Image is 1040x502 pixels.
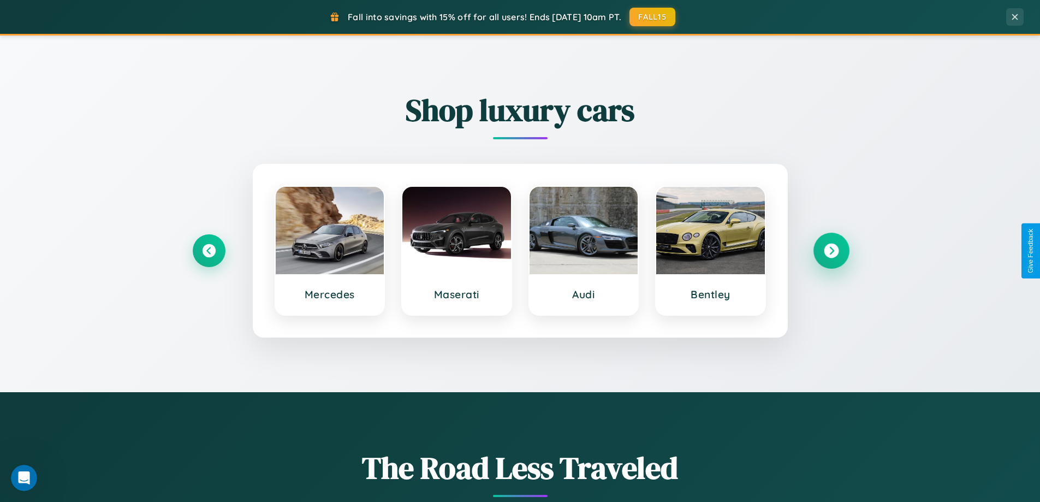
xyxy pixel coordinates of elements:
button: FALL15 [629,8,675,26]
h3: Maserati [413,288,500,301]
h2: Shop luxury cars [193,89,848,131]
h1: The Road Less Traveled [193,447,848,489]
span: Fall into savings with 15% off for all users! Ends [DATE] 10am PT. [348,11,621,22]
h3: Mercedes [287,288,373,301]
div: Give Feedback [1027,229,1035,273]
h3: Audi [540,288,627,301]
h3: Bentley [667,288,754,301]
iframe: Intercom live chat [11,465,37,491]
